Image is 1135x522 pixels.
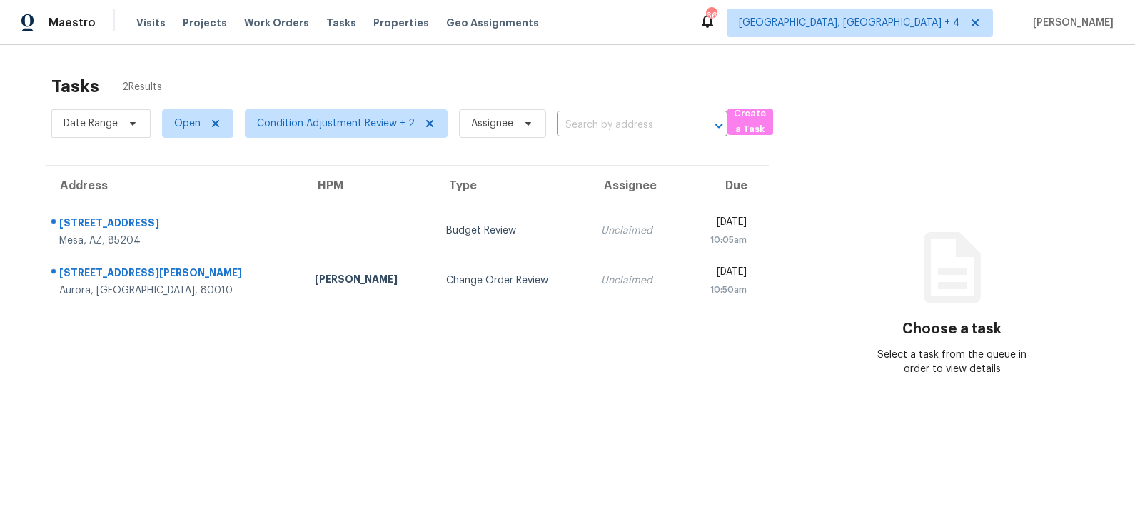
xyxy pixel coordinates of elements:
[59,234,292,248] div: Mesa, AZ, 85204
[872,348,1032,376] div: Select a task from the queue in order to view details
[601,273,670,288] div: Unclaimed
[326,18,356,28] span: Tasks
[557,114,687,136] input: Search by address
[435,166,590,206] th: Type
[49,16,96,30] span: Maestro
[902,322,1002,336] h3: Choose a task
[59,216,292,234] div: [STREET_ADDRESS]
[64,116,118,131] span: Date Range
[590,166,682,206] th: Assignee
[682,166,769,206] th: Due
[373,16,429,30] span: Properties
[174,116,201,131] span: Open
[706,9,716,23] div: 66
[693,215,747,233] div: [DATE]
[59,266,292,283] div: [STREET_ADDRESS][PERSON_NAME]
[51,79,99,94] h2: Tasks
[693,265,747,283] div: [DATE]
[183,16,227,30] span: Projects
[471,116,513,131] span: Assignee
[303,166,435,206] th: HPM
[59,283,292,298] div: Aurora, [GEOGRAPHIC_DATA], 80010
[122,80,162,94] span: 2 Results
[739,16,960,30] span: [GEOGRAPHIC_DATA], [GEOGRAPHIC_DATA] + 4
[315,272,423,290] div: [PERSON_NAME]
[46,166,303,206] th: Address
[136,16,166,30] span: Visits
[693,233,747,247] div: 10:05am
[601,224,670,238] div: Unclaimed
[735,106,766,139] span: Create a Task
[693,283,747,297] div: 10:50am
[709,116,729,136] button: Open
[257,116,415,131] span: Condition Adjustment Review + 2
[1027,16,1114,30] span: [PERSON_NAME]
[446,273,578,288] div: Change Order Review
[727,109,773,135] button: Create a Task
[446,224,578,238] div: Budget Review
[244,16,309,30] span: Work Orders
[446,16,539,30] span: Geo Assignments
